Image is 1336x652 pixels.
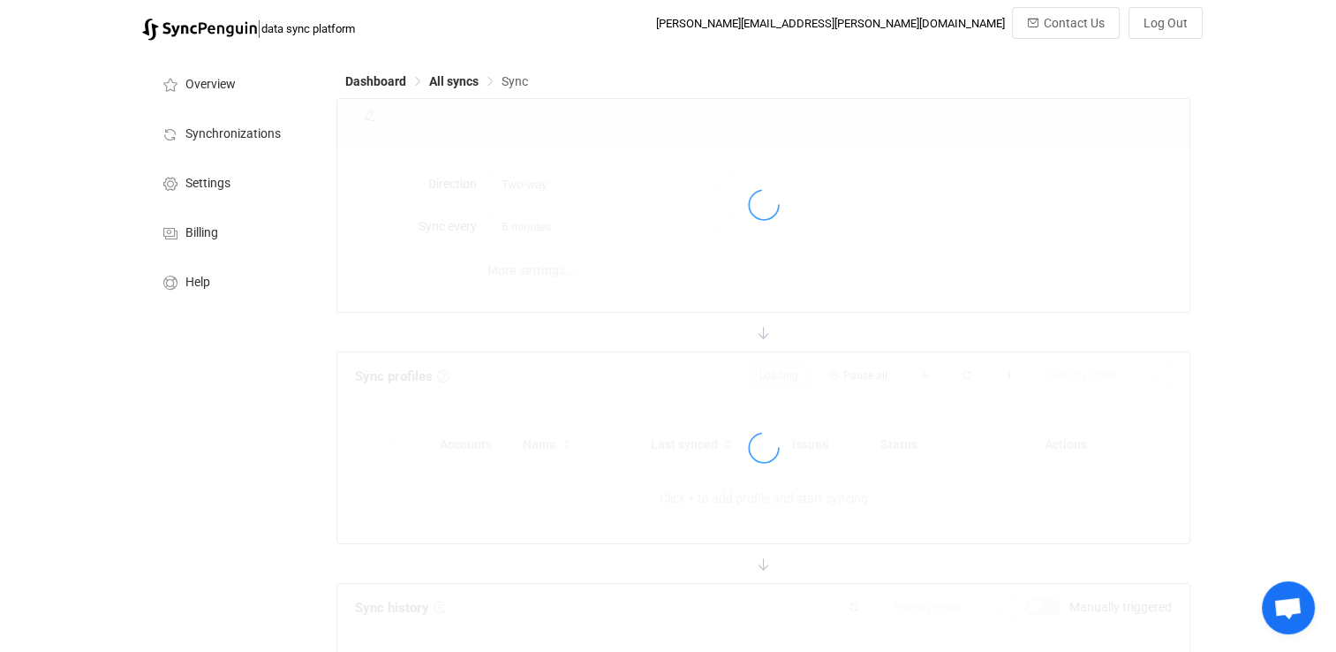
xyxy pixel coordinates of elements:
span: Dashboard [345,74,406,88]
a: Billing [142,207,319,256]
a: |data sync platform [142,16,355,41]
span: Help [185,276,210,290]
a: Settings [142,157,319,207]
div: Open chat [1262,581,1315,634]
span: Overview [185,78,236,92]
span: Contact Us [1044,16,1105,30]
span: Synchronizations [185,127,281,141]
img: syncpenguin.svg [142,19,257,41]
button: Log Out [1128,7,1203,39]
span: Sync [502,74,528,88]
span: All syncs [429,74,479,88]
div: Breadcrumb [345,75,528,87]
span: | [257,16,261,41]
button: Contact Us [1012,7,1120,39]
a: Help [142,256,319,306]
span: Log Out [1144,16,1188,30]
span: Settings [185,177,230,191]
div: [PERSON_NAME][EMAIL_ADDRESS][PERSON_NAME][DOMAIN_NAME] [656,17,1005,30]
a: Overview [142,58,319,108]
span: Billing [185,226,218,240]
a: Synchronizations [142,108,319,157]
span: data sync platform [261,22,355,35]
